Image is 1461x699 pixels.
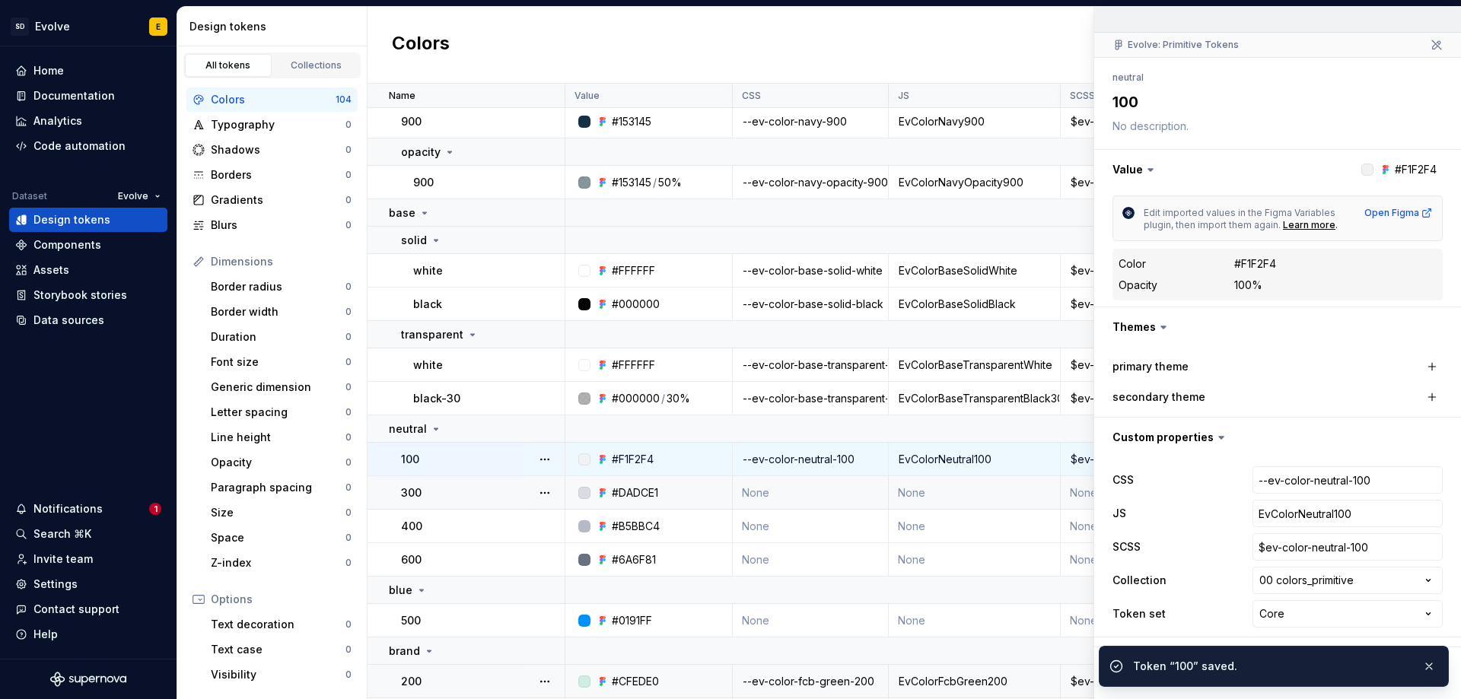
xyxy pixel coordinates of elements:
[33,138,126,154] div: Code automation
[33,602,119,617] div: Contact support
[1112,359,1189,374] label: primary theme
[1061,604,1230,637] td: None
[211,455,345,470] div: Opacity
[890,452,1059,467] div: EvColorNeutral100
[653,175,657,190] div: /
[734,175,887,190] div: --ev-color-navy-opacity-900
[401,519,422,534] p: 400
[186,213,358,237] a: Blurs0
[1109,88,1440,116] textarea: 100
[612,297,660,312] div: #000000
[211,329,345,345] div: Duration
[186,163,358,187] a: Borders0
[401,552,422,567] p: 600
[211,354,345,370] div: Font size
[205,662,358,687] a: Visibility0
[1062,175,1229,190] div: $ev-color-navy-opacity-900
[345,643,352,656] div: 0
[734,263,887,278] div: --ev-color-base-solid-white
[1112,39,1239,51] div: Evolve: Primitive Tokens
[890,674,1059,689] div: EvColorFcbGreen200
[211,592,352,607] div: Options
[389,421,427,437] p: neutral
[205,425,358,450] a: Line height0
[33,262,69,278] div: Assets
[389,583,412,598] p: blue
[211,218,345,233] div: Blurs
[33,63,64,78] div: Home
[12,190,47,202] div: Dataset
[9,522,167,546] button: Search ⌘K
[345,219,352,231] div: 0
[345,618,352,631] div: 0
[401,233,427,248] p: solid
[1061,543,1230,577] td: None
[1119,256,1146,272] div: Color
[389,90,415,102] p: Name
[890,297,1059,312] div: EvColorBaseSolidBlack
[889,604,1061,637] td: None
[211,192,345,208] div: Gradients
[9,622,167,647] button: Help
[1335,219,1338,230] span: .
[413,357,443,373] p: white
[667,391,690,406] div: 30%
[612,263,655,278] div: #FFFFFF
[9,258,167,282] a: Assets
[345,381,352,393] div: 0
[33,113,82,129] div: Analytics
[1234,278,1262,293] div: 100%
[1364,207,1433,219] a: Open Figma
[9,572,167,596] a: Settings
[345,406,352,418] div: 0
[733,476,889,510] td: None
[211,642,345,657] div: Text case
[413,263,443,278] p: white
[898,90,909,102] p: JS
[111,186,167,207] button: Evolve
[889,510,1061,543] td: None
[205,300,358,324] a: Border width0
[9,597,167,621] button: Contact support
[1062,263,1229,278] div: $ev-color-base-solid-white
[401,613,421,628] p: 500
[9,233,167,257] a: Components
[9,497,167,521] button: Notifications1
[612,114,651,129] div: #153145
[612,357,655,373] div: #FFFFFF
[9,308,167,332] a: Data sources
[413,175,434,190] p: 900
[1112,389,1205,405] label: secondary theme
[205,551,358,575] a: Z-index0
[205,612,358,637] a: Text decoration0
[205,475,358,500] a: Paragraph spacing0
[205,637,358,662] a: Text case0
[1119,278,1157,293] div: Opacity
[3,10,173,43] button: SDEvolveE
[401,114,422,129] p: 900
[1112,573,1167,588] label: Collection
[734,452,887,467] div: --ev-color-neutral-100
[392,31,450,59] h2: Colors
[389,205,415,221] p: base
[345,144,352,156] div: 0
[211,430,345,445] div: Line height
[1062,297,1229,312] div: $ev-color-base-solid-black
[661,391,665,406] div: /
[890,114,1059,129] div: EvColorNavy900
[186,188,358,212] a: Gradients0
[1253,533,1443,561] input: Empty
[211,380,345,395] div: Generic dimension
[205,275,358,299] a: Border radius0
[33,237,101,253] div: Components
[389,643,420,659] p: brand
[1061,476,1230,510] td: None
[401,145,441,160] p: opacity
[211,254,352,269] div: Dimensions
[211,667,345,682] div: Visibility
[205,400,358,424] a: Letter spacing0
[733,604,889,637] td: None
[1144,207,1338,230] span: Edit imported values in the Figma Variables plugin, then import them again.
[33,313,104,328] div: Data sources
[9,208,167,232] a: Design tokens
